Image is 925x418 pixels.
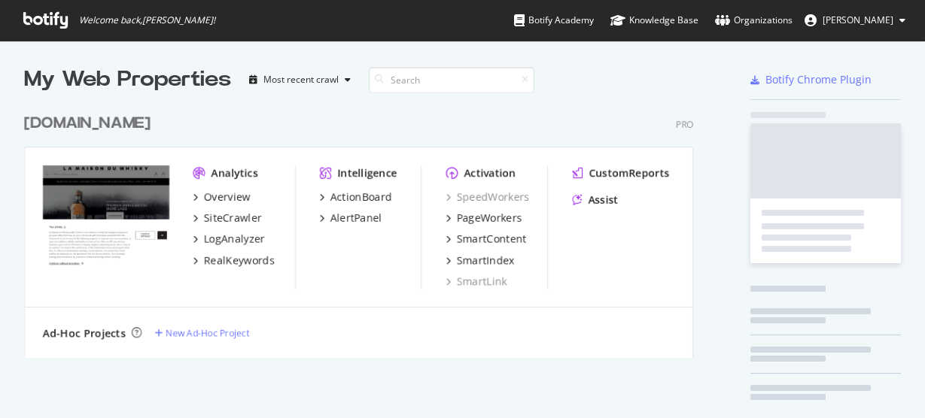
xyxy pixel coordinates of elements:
[765,72,872,87] div: Botify Chrome Plugin
[823,14,893,26] span: Quentin JEZEQUEL
[464,165,516,180] div: Activation
[204,189,251,204] div: Overview
[456,211,522,226] div: PageWorkers
[154,326,249,339] a: New Ad-Hoc Project
[446,274,507,289] a: SmartLink
[589,165,669,180] div: CustomReports
[514,13,594,28] div: Botify Academy
[572,192,618,207] a: Assist
[330,189,392,204] div: ActionBoard
[588,192,618,207] div: Assist
[446,189,529,204] a: SpeedWorkers
[456,232,526,247] div: SmartContent
[24,113,151,135] div: [DOMAIN_NAME]
[79,14,215,26] span: Welcome back, [PERSON_NAME] !
[446,232,526,247] a: SmartContent
[24,65,231,95] div: My Web Properties
[446,253,514,268] a: SmartIndex
[24,113,157,135] a: [DOMAIN_NAME]
[193,232,265,247] a: LogAnalyzer
[193,211,262,226] a: SiteCrawler
[320,189,392,204] a: ActionBoard
[572,165,669,180] a: CustomReports
[369,67,534,93] input: Search
[610,13,698,28] div: Knowledge Base
[204,232,265,247] div: LogAnalyzer
[193,189,251,204] a: Overview
[204,211,262,226] div: SiteCrawler
[750,72,872,87] a: Botify Chrome Plugin
[204,253,275,268] div: RealKeywords
[456,253,514,268] div: SmartIndex
[43,326,126,341] div: Ad-Hoc Projects
[676,118,693,131] div: Pro
[211,165,258,180] div: Analytics
[320,211,382,226] a: AlertPanel
[243,68,357,92] button: Most recent crawl
[793,8,917,32] button: [PERSON_NAME]
[193,253,275,268] a: RealKeywords
[338,165,397,180] div: Intelligence
[43,165,169,266] img: whisky.fr
[263,75,339,84] div: Most recent crawl
[24,95,705,358] div: grid
[330,211,382,226] div: AlertPanel
[446,211,522,226] a: PageWorkers
[715,13,793,28] div: Organizations
[166,326,249,339] div: New Ad-Hoc Project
